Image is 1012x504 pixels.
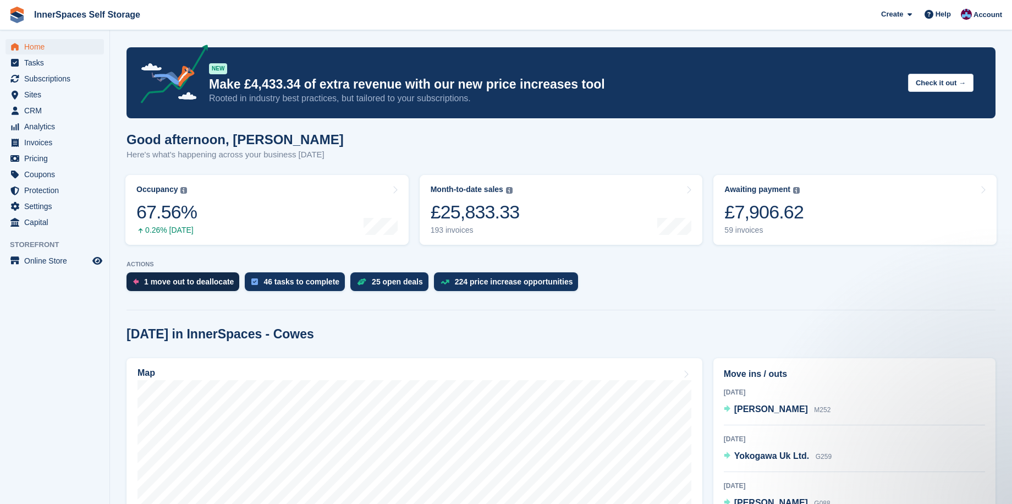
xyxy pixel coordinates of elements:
span: M252 [814,406,831,414]
a: menu [5,215,104,230]
a: 25 open deals [350,272,434,297]
div: 193 invoices [431,226,520,235]
a: InnerSpaces Self Storage [30,6,145,24]
a: Awaiting payment £7,906.62 59 invoices [713,175,997,245]
span: Capital [24,215,90,230]
div: 59 invoices [724,226,804,235]
span: Storefront [10,239,109,250]
div: 1 move out to deallocate [144,277,234,286]
a: menu [5,39,104,54]
h1: Good afternoon, [PERSON_NAME] [127,132,344,147]
div: 25 open deals [372,277,423,286]
span: Invoices [24,135,90,150]
div: [DATE] [724,481,985,491]
img: stora-icon-8386f47178a22dfd0bd8f6a31ec36ba5ce8667c1dd55bd0f319d3a0aa187defe.svg [9,7,25,23]
h2: Map [137,368,155,378]
div: NEW [209,63,227,74]
span: Tasks [24,55,90,70]
a: menu [5,119,104,134]
a: menu [5,87,104,102]
div: Month-to-date sales [431,185,503,194]
div: 0.26% [DATE] [136,226,197,235]
span: Analytics [24,119,90,134]
div: [DATE] [724,434,985,444]
span: Online Store [24,253,90,269]
div: Awaiting payment [724,185,790,194]
a: menu [5,151,104,166]
div: Occupancy [136,185,178,194]
span: Create [881,9,903,20]
span: Sites [24,87,90,102]
a: menu [5,183,104,198]
span: CRM [24,103,90,118]
a: 224 price increase opportunities [434,272,584,297]
span: Help [936,9,951,20]
span: Yokogawa Uk Ltd. [734,451,810,461]
a: menu [5,103,104,118]
img: task-75834270c22a3079a89374b754ae025e5fb1db73e45f91037f5363f120a921f8.svg [251,278,258,285]
div: 224 price increase opportunities [455,277,573,286]
a: Occupancy 67.56% 0.26% [DATE] [125,175,409,245]
span: Subscriptions [24,71,90,86]
a: menu [5,135,104,150]
span: [PERSON_NAME] [734,404,808,414]
a: menu [5,199,104,214]
div: 46 tasks to complete [263,277,339,286]
span: Protection [24,183,90,198]
div: £25,833.33 [431,201,520,223]
a: 46 tasks to complete [245,272,350,297]
img: icon-info-grey-7440780725fd019a000dd9b08b2336e03edf1995a4989e88bcd33f0948082b44.svg [793,187,800,194]
img: icon-info-grey-7440780725fd019a000dd9b08b2336e03edf1995a4989e88bcd33f0948082b44.svg [180,187,187,194]
img: Paul Allo [961,9,972,20]
a: menu [5,167,104,182]
p: Make £4,433.34 of extra revenue with our new price increases tool [209,76,899,92]
img: deal-1b604bf984904fb50ccaf53a9ad4b4a5d6e5aea283cecdc64d6e3604feb123c2.svg [357,278,366,286]
img: price_increase_opportunities-93ffe204e8149a01c8c9dc8f82e8f89637d9d84a8eef4429ea346261dce0b2c0.svg [441,280,449,284]
a: menu [5,55,104,70]
img: icon-info-grey-7440780725fd019a000dd9b08b2336e03edf1995a4989e88bcd33f0948082b44.svg [506,187,513,194]
p: Here's what's happening across your business [DATE] [127,149,344,161]
h2: Move ins / outs [724,368,985,381]
a: menu [5,253,104,269]
span: Pricing [24,151,90,166]
p: ACTIONS [127,261,996,268]
a: Yokogawa Uk Ltd. G259 [724,450,832,464]
a: [PERSON_NAME] M252 [724,403,831,417]
div: 67.56% [136,201,197,223]
p: Rooted in industry best practices, but tailored to your subscriptions. [209,92,899,105]
button: Check it out → [908,74,974,92]
span: Settings [24,199,90,214]
a: Month-to-date sales £25,833.33 193 invoices [420,175,703,245]
div: [DATE] [724,387,985,397]
div: £7,906.62 [724,201,804,223]
a: 1 move out to deallocate [127,272,245,297]
h2: [DATE] in InnerSpaces - Cowes [127,327,314,342]
a: menu [5,71,104,86]
img: price-adjustments-announcement-icon-8257ccfd72463d97f412b2fc003d46551f7dbcb40ab6d574587a9cd5c0d94... [131,45,208,107]
a: Preview store [91,254,104,267]
img: move_outs_to_deallocate_icon-f764333ba52eb49d3ac5e1228854f67142a1ed5810a6f6cc68b1a99e826820c5.svg [133,278,139,285]
span: Coupons [24,167,90,182]
span: Account [974,9,1002,20]
span: G259 [816,453,832,461]
span: Home [24,39,90,54]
